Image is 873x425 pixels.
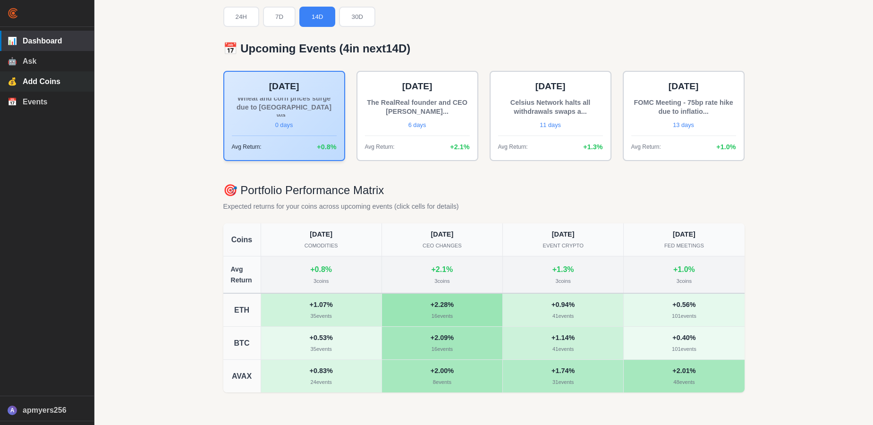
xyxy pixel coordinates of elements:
div: 16 events [388,312,497,321]
div: + 0.53 % [267,332,376,343]
div: The RealReal founder and CEO [PERSON_NAME]... [365,98,470,117]
span: + 0.8 % [317,142,336,153]
div: + 0.94 % [509,299,618,310]
div: + 2.28 % [388,299,497,310]
div: [DATE] [232,79,337,94]
div: + 2.1 % [431,263,453,276]
div: 16 events [388,345,497,354]
span: Avg Return: [232,143,262,152]
div: 6 days [365,120,470,130]
div: AVAX [223,360,261,392]
div: 0 days [232,120,337,130]
p: Expected returns for your coins across upcoming events (click cells for details) [223,201,745,212]
div: ETH [223,294,261,326]
span: + 1.0 % [716,142,736,153]
button: 24H [223,7,259,27]
div: + 2.09 % [388,332,497,343]
div: + 1.74 % [509,365,618,376]
div: BTC - ceo_changes: 2.09% max return [382,327,503,359]
div: 8 events [388,378,497,387]
div: ETH - event_crypto: 0.94% max return [503,294,624,326]
div: 24 events [267,378,376,387]
div: FED MEETINGS [629,242,738,250]
span: + 1.3 % [583,142,602,153]
div: 13 days [631,120,736,130]
div: AVAX - comodities: 0.83% max return [261,360,382,392]
div: 35 events [267,312,376,321]
div: 35 events [267,345,376,354]
span: + 2.1 % [450,142,469,153]
span: Ask [23,57,86,66]
div: + 0.56 % [629,299,738,310]
h3: 🎯 Portfolio Performance Matrix [223,184,745,197]
div: AVAX - event_crypto: 1.74% max return [503,360,624,392]
div: CEO CHANGES [388,242,497,250]
div: 3 coins [434,277,449,286]
div: 3 coins [555,277,570,286]
div: 3 coins [314,277,329,286]
div: Coins [223,223,261,256]
div: 101 events [629,345,738,354]
span: 📊 [8,36,17,45]
div: + 2.00 % [388,365,497,376]
div: [DATE] [388,229,497,240]
div: 31 events [509,378,618,387]
div: ETH - ceo_changes: 2.28% max return [382,294,503,326]
h3: 📅 Upcoming Events ( 4 in next 14D ) [223,42,745,56]
button: 30D [339,7,375,27]
div: + 1.3 % [552,263,574,276]
div: + 0.8 % [310,263,332,276]
div: 41 events [509,345,618,354]
div: BTC - comodities: 0.53% max return [261,327,382,359]
span: apmyers256 [23,406,86,415]
div: EVENT CRYPTO [509,242,618,250]
span: Events [23,98,86,106]
div: Celsius Network halts all withdrawals swaps a... [498,98,603,117]
div: 11 days [498,120,603,130]
span: Dashboard [23,37,86,45]
div: ETH - comodities: 1.07% max return [261,294,382,326]
div: + 1.07 % [267,299,376,310]
div: + 1.14 % [509,332,618,343]
span: 📅 [8,97,17,106]
div: FOMC Meeting - 75bp rate hike due to inflatio... [631,98,736,117]
div: 101 events [629,312,738,321]
span: 🤖 [8,57,17,66]
div: AVAX - ceo_changes: 2.00% max return [382,360,503,392]
div: [DATE] [509,229,618,240]
div: + 0.40 % [629,332,738,343]
div: 48 events [629,378,738,387]
span: Avg Return: [365,143,395,152]
div: + 0.83 % [267,365,376,376]
div: + 1.0 % [673,263,695,276]
div: [DATE] [365,79,470,94]
img: Crust [8,8,19,19]
span: Avg Return: [498,143,528,152]
div: BTC - event_crypto: 1.14% max return [503,327,624,359]
div: AVAX - fed_meetings: 2.01% max return [624,360,744,392]
button: 7D [263,7,296,27]
div: 3 coins [677,277,692,286]
div: Wheat and corn prices surge due to [GEOGRAPHIC_DATA] wa... [232,98,337,117]
span: 💰 [8,77,17,86]
button: 14D [299,7,335,27]
div: Avg Return [223,256,261,293]
div: ETH - fed_meetings: 0.56% max return [624,294,744,326]
div: [DATE] [267,229,376,240]
div: [DATE] [498,79,603,94]
span: Avg Return: [631,143,661,152]
span: Add Coins [23,77,86,86]
div: A [8,406,17,415]
div: BTC - fed_meetings: 0.40% max return [624,327,744,359]
div: COMODITIES [267,242,376,250]
div: [DATE] [631,79,736,94]
div: [DATE] [629,229,738,240]
div: + 2.01 % [629,365,738,376]
div: BTC [223,327,261,359]
div: 41 events [509,312,618,321]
